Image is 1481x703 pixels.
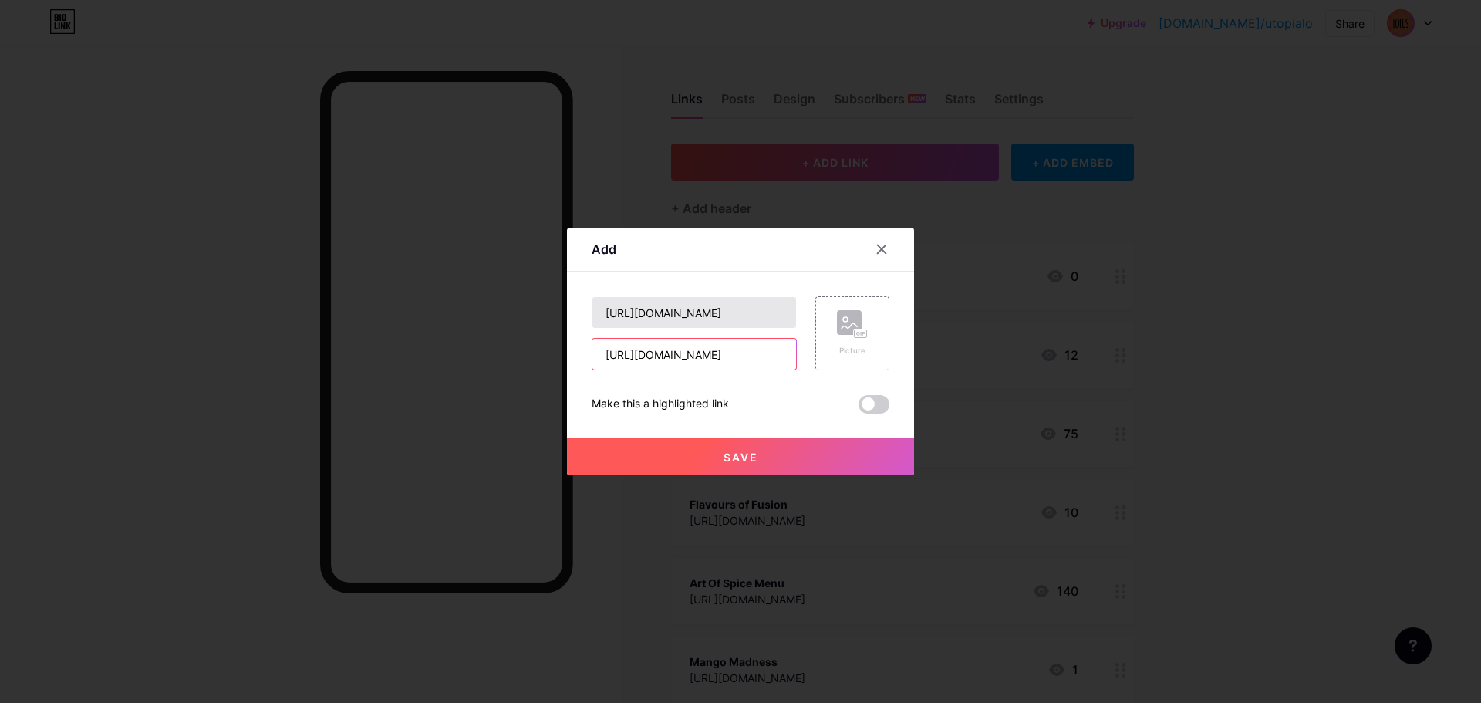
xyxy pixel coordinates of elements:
[592,395,729,414] div: Make this a highlighted link
[592,339,796,370] input: URL
[592,240,616,259] div: Add
[724,451,758,464] span: Save
[592,297,796,328] input: Title
[837,345,868,357] div: Picture
[567,438,914,475] button: Save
